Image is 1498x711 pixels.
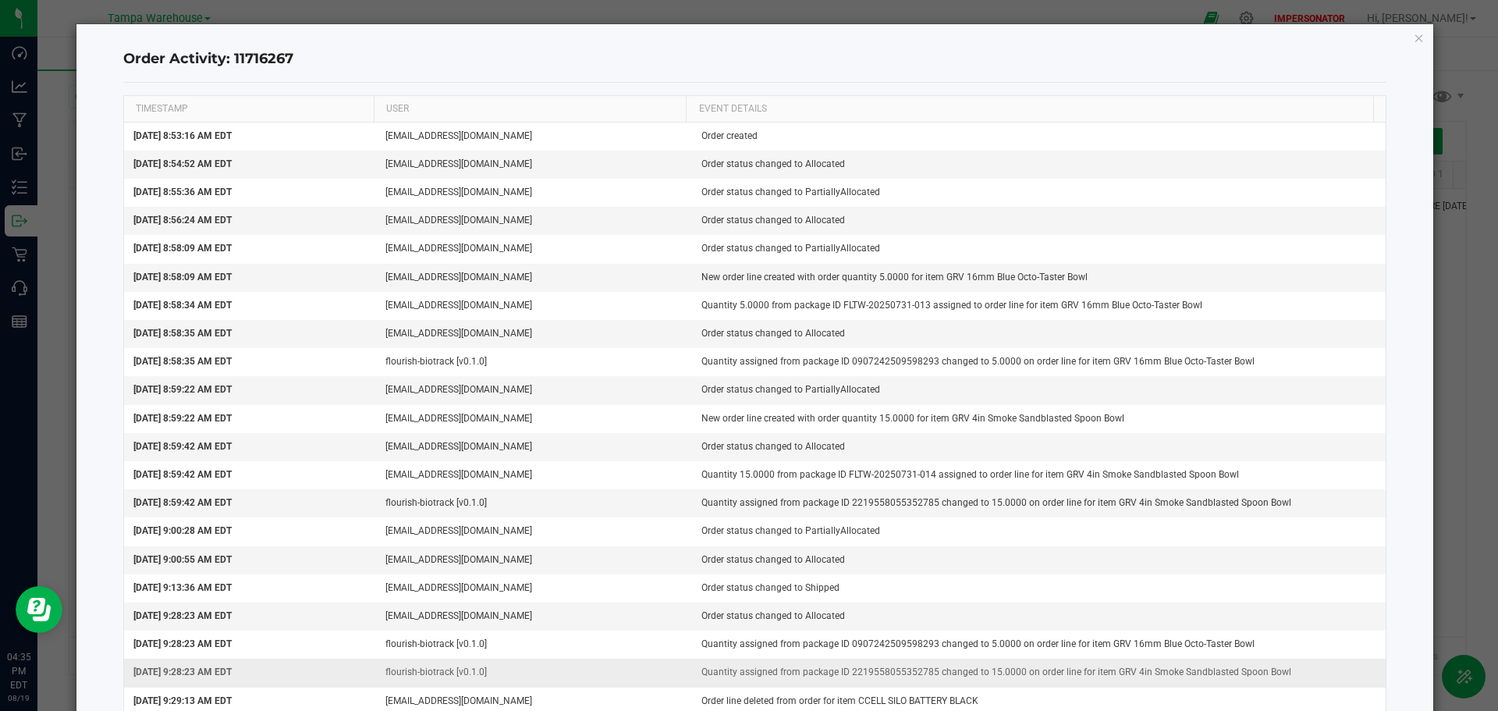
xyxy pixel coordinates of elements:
span: [DATE] 9:29:13 AM EDT [133,695,232,706]
td: [EMAIL_ADDRESS][DOMAIN_NAME] [376,461,691,489]
td: [EMAIL_ADDRESS][DOMAIN_NAME] [376,574,691,603]
td: [EMAIL_ADDRESS][DOMAIN_NAME] [376,433,691,461]
td: [EMAIL_ADDRESS][DOMAIN_NAME] [376,546,691,574]
span: [DATE] 8:59:22 AM EDT [133,413,232,424]
iframe: Resource center [16,586,62,633]
span: [DATE] 9:00:28 AM EDT [133,525,232,536]
td: flourish-biotrack [v0.1.0] [376,631,691,659]
span: [DATE] 8:59:42 AM EDT [133,497,232,508]
th: USER [374,96,686,123]
td: [EMAIL_ADDRESS][DOMAIN_NAME] [376,151,691,179]
h4: Order Activity: 11716267 [123,49,1387,69]
th: TIMESTAMP [124,96,374,123]
span: [DATE] 8:58:35 AM EDT [133,356,232,367]
td: New order line created with order quantity 5.0000 for item GRV 16mm Blue Octo-Taster Bowl [692,264,1386,292]
td: Quantity 15.0000 from package ID FLTW-20250731-014 assigned to order line for item GRV 4in Smoke ... [692,461,1386,489]
td: [EMAIL_ADDRESS][DOMAIN_NAME] [376,320,691,348]
td: [EMAIL_ADDRESS][DOMAIN_NAME] [376,603,691,631]
span: [DATE] 8:55:36 AM EDT [133,187,232,197]
td: Order status changed to PartiallyAllocated [692,235,1386,263]
td: [EMAIL_ADDRESS][DOMAIN_NAME] [376,235,691,263]
td: flourish-biotrack [v0.1.0] [376,489,691,517]
td: [EMAIL_ADDRESS][DOMAIN_NAME] [376,264,691,292]
td: [EMAIL_ADDRESS][DOMAIN_NAME] [376,123,691,151]
span: [DATE] 8:58:09 AM EDT [133,272,232,283]
td: flourish-biotrack [v0.1.0] [376,659,691,687]
td: Quantity assigned from package ID 0907242509598293 changed to 5.0000 on order line for item GRV 1... [692,631,1386,659]
span: [DATE] 9:28:23 AM EDT [133,610,232,621]
td: [EMAIL_ADDRESS][DOMAIN_NAME] [376,517,691,546]
td: Order status changed to Allocated [692,207,1386,235]
span: [DATE] 8:58:09 AM EDT [133,243,232,254]
span: [DATE] 9:00:55 AM EDT [133,554,232,565]
span: [DATE] 8:59:22 AM EDT [133,384,232,395]
td: [EMAIL_ADDRESS][DOMAIN_NAME] [376,376,691,404]
span: [DATE] 8:58:35 AM EDT [133,328,232,339]
td: [EMAIL_ADDRESS][DOMAIN_NAME] [376,179,691,207]
td: Quantity assigned from package ID 2219558055352785 changed to 15.0000 on order line for item GRV ... [692,489,1386,517]
span: [DATE] 8:54:52 AM EDT [133,158,232,169]
td: New order line created with order quantity 15.0000 for item GRV 4in Smoke Sandblasted Spoon Bowl [692,405,1386,433]
td: Order status changed to Shipped [692,574,1386,603]
td: [EMAIL_ADDRESS][DOMAIN_NAME] [376,207,691,235]
span: [DATE] 8:59:42 AM EDT [133,441,232,452]
td: Order created [692,123,1386,151]
td: Order status changed to Allocated [692,320,1386,348]
td: Order status changed to Allocated [692,433,1386,461]
span: [DATE] 9:13:36 AM EDT [133,582,232,593]
td: Quantity assigned from package ID 0907242509598293 changed to 5.0000 on order line for item GRV 1... [692,348,1386,376]
td: Quantity assigned from package ID 2219558055352785 changed to 15.0000 on order line for item GRV ... [692,659,1386,687]
td: Order status changed to Allocated [692,603,1386,631]
td: [EMAIL_ADDRESS][DOMAIN_NAME] [376,292,691,320]
td: Order status changed to PartiallyAllocated [692,517,1386,546]
span: [DATE] 9:28:23 AM EDT [133,667,232,677]
span: [DATE] 8:59:42 AM EDT [133,469,232,480]
td: Order status changed to PartiallyAllocated [692,179,1386,207]
th: EVENT DETAILS [686,96,1373,123]
span: [DATE] 8:58:34 AM EDT [133,300,232,311]
td: Order status changed to PartiallyAllocated [692,376,1386,404]
span: [DATE] 8:56:24 AM EDT [133,215,232,226]
td: flourish-biotrack [v0.1.0] [376,348,691,376]
span: [DATE] 8:53:16 AM EDT [133,130,232,141]
td: Quantity 5.0000 from package ID FLTW-20250731-013 assigned to order line for item GRV 16mm Blue O... [692,292,1386,320]
td: Order status changed to Allocated [692,546,1386,574]
td: Order status changed to Allocated [692,151,1386,179]
span: [DATE] 9:28:23 AM EDT [133,638,232,649]
td: [EMAIL_ADDRESS][DOMAIN_NAME] [376,405,691,433]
